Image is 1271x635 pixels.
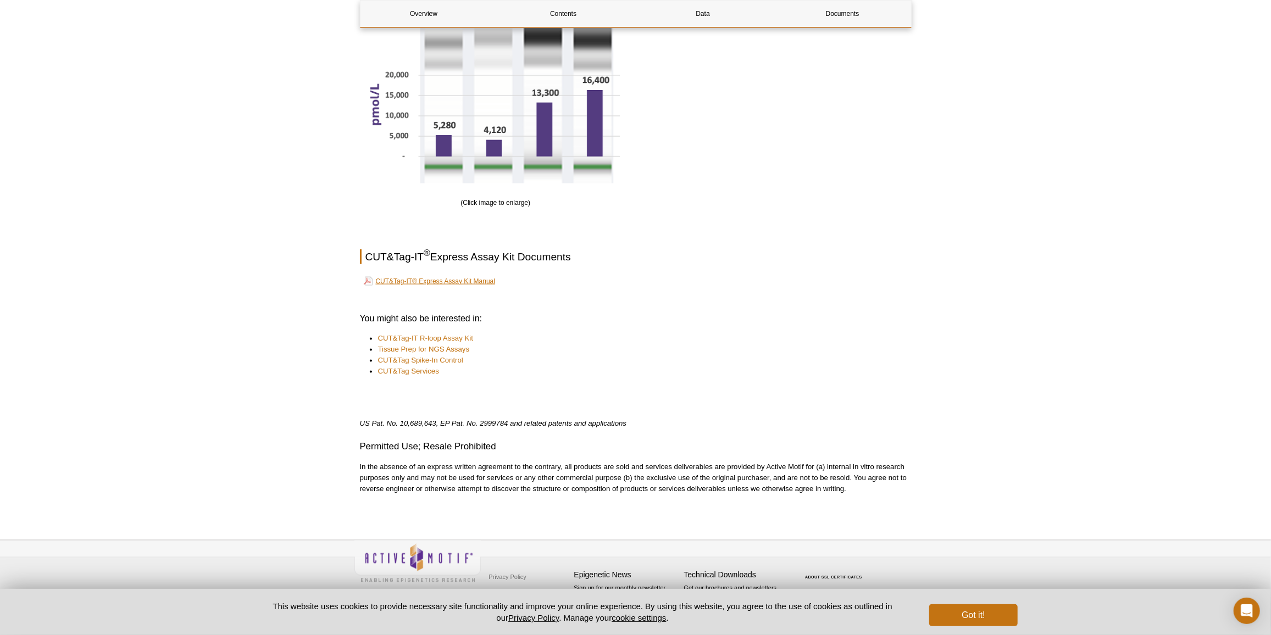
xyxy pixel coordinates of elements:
a: CUT&Tag Services [378,366,439,377]
button: cookie settings [612,613,666,622]
a: Data [640,1,767,27]
a: Terms & Conditions [486,586,544,602]
h3: You might also be interested in: [360,312,912,325]
h2: CUT&Tag-IT Express Assay Kit Documents [360,249,912,264]
a: ABOUT SSL CERTIFICATES [805,576,862,580]
a: Documents [779,1,906,27]
p: Sign up for our monthly newsletter highlighting recent publications in the field of epigenetics. [574,584,679,621]
a: Tissue Prep for NGS Assays [378,344,470,355]
a: CUT&Tag-IT R-loop Assay Kit [378,333,473,344]
div: Open Intercom Messenger [1234,598,1260,624]
a: Privacy Policy [508,613,559,622]
a: Contents [500,1,627,27]
sup: ® [424,249,430,258]
h4: Epigenetic News [574,571,679,580]
p: Get our brochures and newsletters, or request them by mail. [684,584,789,612]
a: Overview [360,1,487,27]
button: Got it! [929,604,1017,626]
h4: Technical Downloads [684,571,789,580]
a: CUT&Tag Spike-In Control [378,355,463,366]
a: CUT&Tag-IT® Express Assay Kit Manual [364,275,496,288]
p: In the absence of an express written agreement to the contrary, all products are sold and service... [360,462,912,495]
h3: Permitted Use; Resale Prohibited [360,441,912,454]
a: Privacy Policy [486,569,529,586]
em: US Pat. No. 10,689,643, EP Pat. No. 2999784 and related patents and applications [360,420,627,428]
table: Click to Verify - This site chose Symantec SSL for secure e-commerce and confidential communicati... [794,560,876,584]
img: Active Motif, [354,541,481,585]
p: This website uses cookies to provide necessary site functionality and improve your online experie... [254,600,912,623]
